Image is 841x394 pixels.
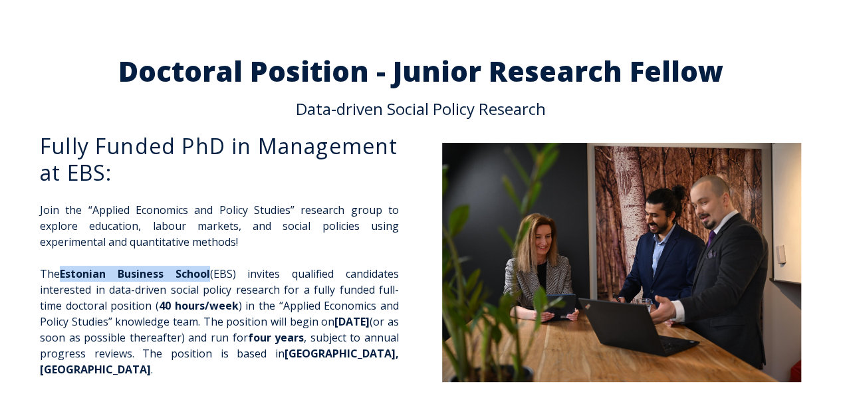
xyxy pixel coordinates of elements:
[334,314,370,329] span: [DATE]
[27,57,814,85] h2: Doctoral Position - Junior Research Fellow
[27,101,814,117] p: Data-driven Social Policy Research
[248,330,304,345] span: four years
[60,266,210,281] span: Estonian Business School
[40,202,399,250] p: Join the “Applied Economics and Policy Studies” research group to explore education, labour marke...
[442,143,801,382] img: DSC_0993
[40,133,399,186] h3: Fully Funded PhD in Management at EBS:
[40,266,399,377] p: The (EBS) invites qualified candidates interested in data-driven social policy research for a ful...
[159,298,239,313] span: 40 hours/week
